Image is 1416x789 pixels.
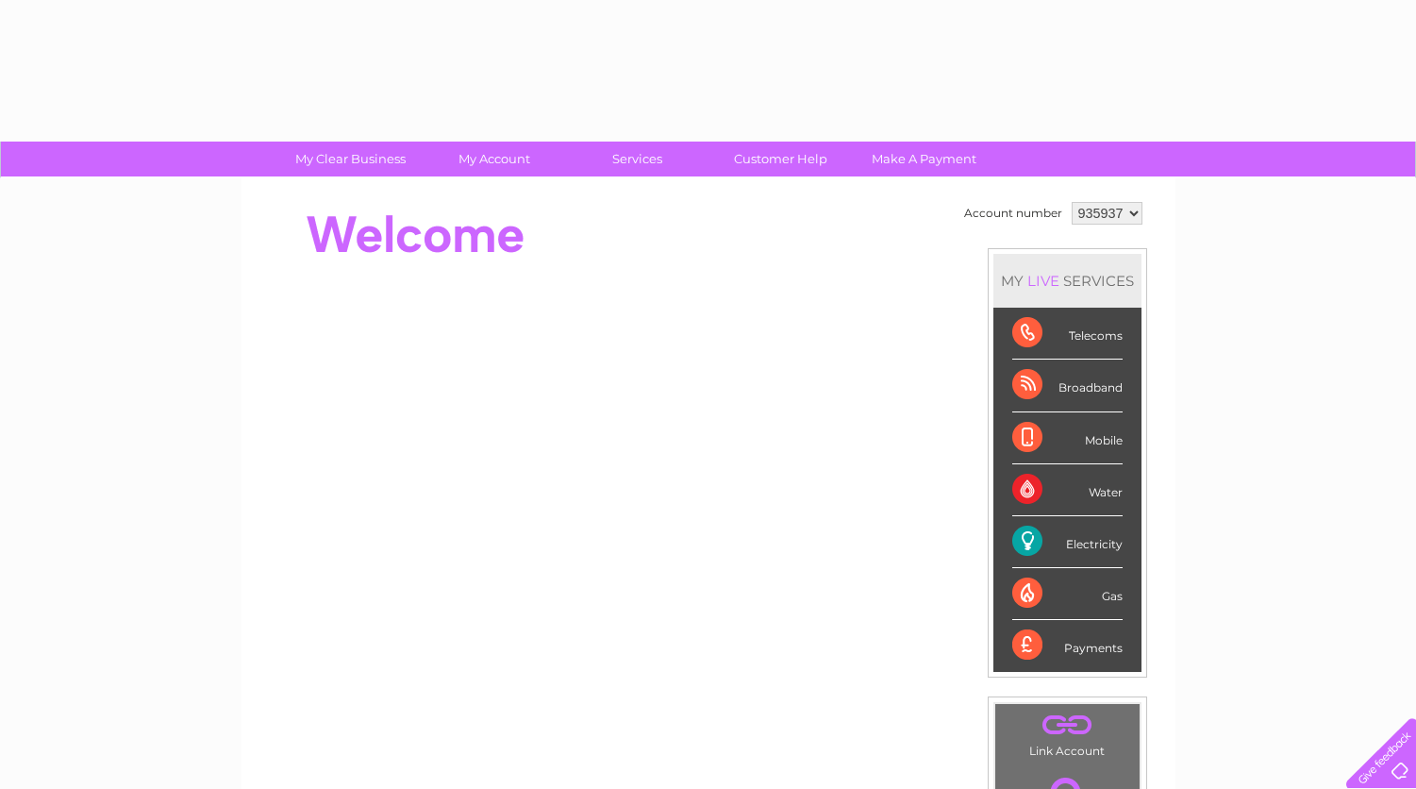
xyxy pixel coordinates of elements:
[846,142,1002,176] a: Make A Payment
[416,142,572,176] a: My Account
[1012,412,1123,464] div: Mobile
[1012,360,1123,411] div: Broadband
[273,142,428,176] a: My Clear Business
[1012,516,1123,568] div: Electricity
[1000,709,1135,742] a: .
[1012,464,1123,516] div: Water
[1024,272,1063,290] div: LIVE
[1012,308,1123,360] div: Telecoms
[1012,568,1123,620] div: Gas
[994,703,1141,763] td: Link Account
[703,142,858,176] a: Customer Help
[959,197,1067,229] td: Account number
[559,142,715,176] a: Services
[993,254,1141,308] div: MY SERVICES
[1012,620,1123,671] div: Payments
